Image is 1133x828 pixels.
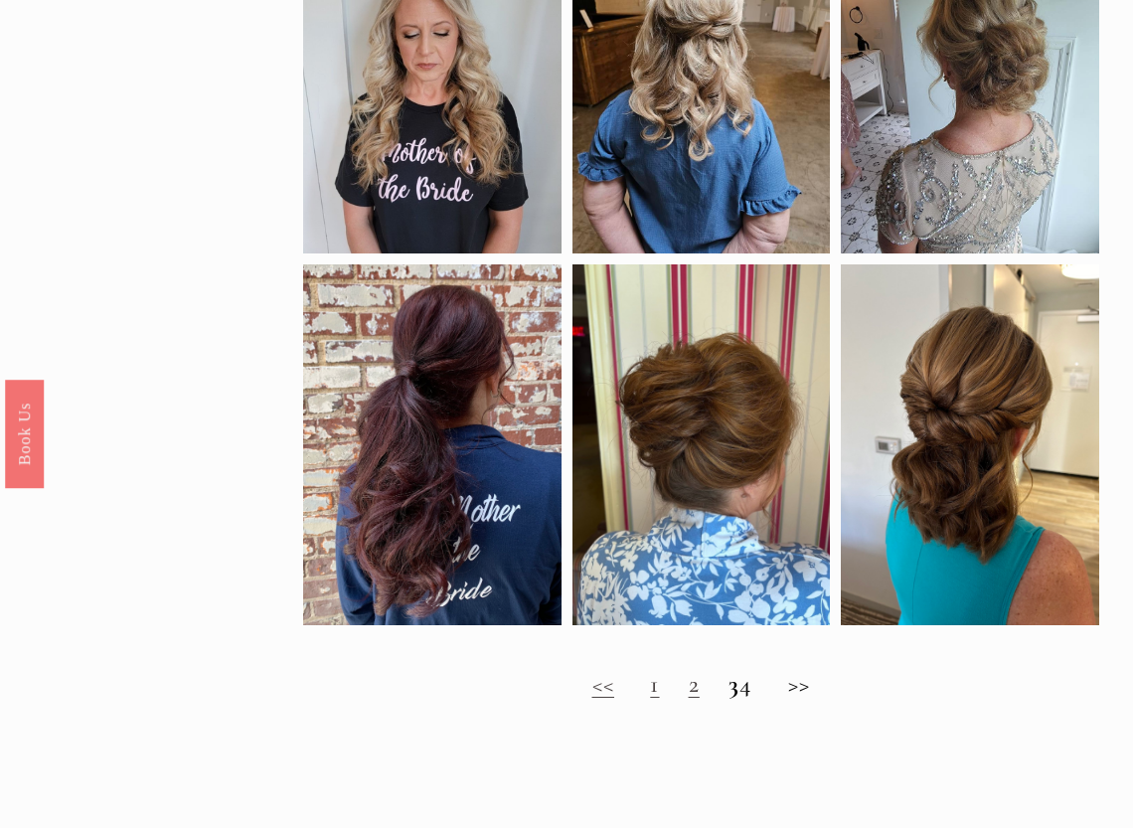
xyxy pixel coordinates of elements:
a: 1 [650,669,659,699]
strong: 3 [728,669,739,699]
a: << [592,669,615,699]
a: 2 [689,669,700,699]
h2: 4 >> [303,670,1099,699]
a: Book Us [5,379,44,487]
